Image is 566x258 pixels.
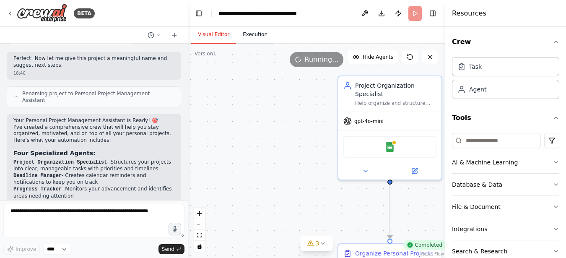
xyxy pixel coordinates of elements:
button: Crew [452,30,559,54]
div: Search & Research [452,247,507,255]
button: AI & Machine Learning [452,151,559,173]
button: toggle interactivity [194,241,205,252]
li: - Creates calendar reminders and notifications to keep you on track [13,172,174,186]
button: fit view [194,230,205,241]
code: Progress Tracker [13,186,62,192]
h2: Your Personal Project Management Assistant is Ready! 🎯 [13,117,174,124]
img: Google Sheets [385,142,395,152]
div: File & Document [452,203,501,211]
li: - Monitors your advancement and identifies areas needing attention [13,186,174,199]
div: React Flow controls [194,208,205,252]
li: - Structures your projects into clear, manageable tasks with priorities and timelines [13,159,174,172]
img: Logo [17,4,67,23]
button: File & Document [452,196,559,218]
button: Click to speak your automation idea [169,223,181,235]
p: Perfect! Now let me give this project a meaningful name and suggest next steps. [13,55,174,68]
div: BETA [74,8,95,18]
div: Project Organization Specialist [355,81,436,98]
span: Running... [305,55,339,65]
div: 18:40 [13,70,174,76]
button: Execution [236,26,274,44]
button: zoom in [194,208,205,219]
li: - Analyzes your patterns and provides optimization insights [13,199,174,213]
button: Switch to previous chat [144,30,164,40]
button: Tools [452,106,559,130]
span: Hide Agents [363,54,393,60]
button: Hide Agents [348,50,398,64]
div: Help organize and structure personal projects by creating clear project outlines, breaking down c... [355,100,436,107]
div: AI & Machine Learning [452,158,518,167]
g: Edge from b46adc9c-75b2-462f-8855-ded9b32ef853 to ad22f379-7bac-4e82-aae2-2606be154e69 [386,176,394,239]
p: I've created a comprehensive crew that will help you stay organized, motivated, and on top of all... [13,124,174,144]
button: Open in side panel [391,166,438,176]
button: 3 [301,236,333,251]
span: Send [162,246,174,253]
div: Database & Data [452,180,502,189]
button: Send [158,244,184,254]
div: Organize Personal Projects [355,249,433,258]
div: Crew [452,54,559,106]
a: React Flow attribution [421,252,444,256]
button: Improve [3,244,40,255]
button: Integrations [452,218,559,240]
div: Completed [403,240,446,250]
div: Agent [469,85,486,94]
button: Hide left sidebar [193,8,205,19]
button: Hide right sidebar [427,8,439,19]
div: Integrations [452,225,487,233]
code: Project Organization Specialist [13,159,107,165]
div: Task [469,63,482,71]
span: Improve [16,246,36,253]
div: Version 1 [195,50,216,57]
button: zoom out [194,219,205,230]
strong: Four Specialized Agents: [13,150,96,156]
code: Deadline Manager [13,173,62,179]
span: 3 [316,239,319,248]
button: Database & Data [452,174,559,195]
span: Renaming project to Personal Project Management Assistant [22,90,174,104]
button: Start a new chat [168,30,181,40]
h4: Resources [452,8,486,18]
span: gpt-4o-mini [354,118,384,125]
nav: breadcrumb [218,9,313,18]
div: Project Organization SpecialistHelp organize and structure personal projects by creating clear pr... [338,76,442,180]
button: Visual Editor [191,26,236,44]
